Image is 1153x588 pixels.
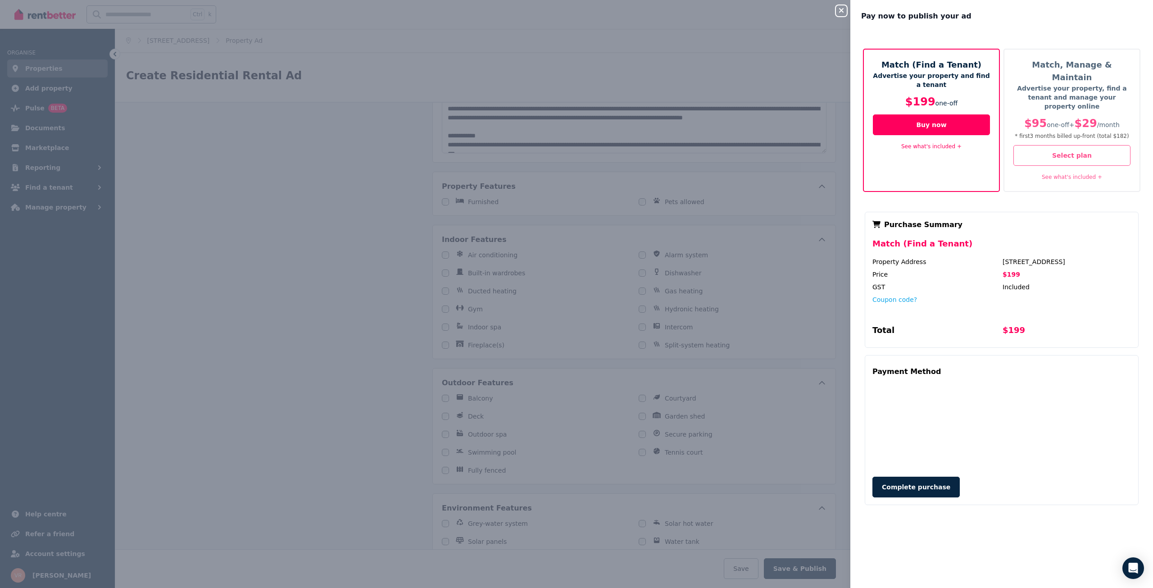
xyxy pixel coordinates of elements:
button: Complete purchase [872,477,960,497]
p: * first 3 month s billed up-front (total $182 ) [1013,132,1130,140]
a: See what's included + [1042,174,1102,180]
div: GST [872,283,1001,292]
span: $95 [1024,117,1047,130]
a: See what's included + [901,143,962,150]
div: $199 [1003,324,1131,340]
button: Buy now [873,114,990,135]
div: Total [872,324,1001,340]
span: / month [1097,121,1120,128]
div: Match (Find a Tenant) [872,237,1131,257]
button: Select plan [1013,145,1130,166]
span: $199 [1003,271,1020,278]
p: Advertise your property and find a tenant [873,71,990,89]
div: Property Address [872,257,1001,266]
span: $199 [905,96,935,108]
span: Pay now to publish your ad [861,11,971,22]
iframe: Secure payment input frame [871,383,1133,468]
div: [STREET_ADDRESS] [1003,257,1131,266]
h5: Match, Manage & Maintain [1013,59,1130,84]
div: Price [872,270,1001,279]
span: + [1069,121,1075,128]
h5: Match (Find a Tenant) [873,59,990,71]
div: Open Intercom Messenger [1122,557,1144,579]
span: $29 [1075,117,1097,130]
button: Coupon code? [872,295,917,304]
div: Included [1003,283,1131,292]
div: Purchase Summary [872,219,1131,230]
p: Advertise your property, find a tenant and manage your property online [1013,84,1130,111]
span: one-off [1047,121,1069,128]
span: one-off [935,100,958,107]
div: Payment Method [872,363,941,381]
